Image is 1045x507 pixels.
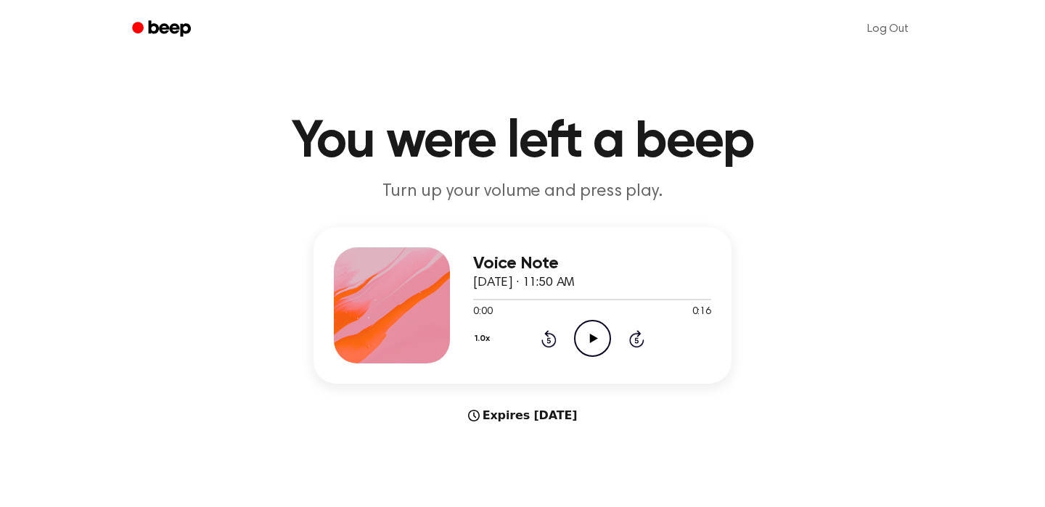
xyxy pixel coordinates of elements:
[473,254,711,273] h3: Voice Note
[473,326,495,351] button: 1.0x
[244,180,801,204] p: Turn up your volume and press play.
[151,116,894,168] h1: You were left a beep
[473,276,575,289] span: [DATE] · 11:50 AM
[853,12,923,46] a: Log Out
[122,15,204,44] a: Beep
[473,305,492,320] span: 0:00
[313,407,731,424] div: Expires [DATE]
[692,305,711,320] span: 0:16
